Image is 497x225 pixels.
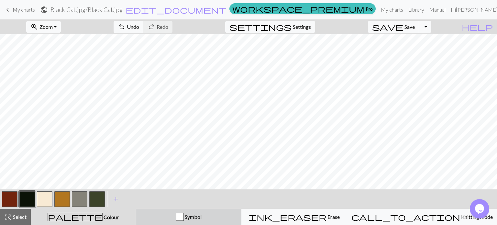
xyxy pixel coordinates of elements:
[326,214,340,220] span: Erase
[30,22,38,31] span: zoom_in
[114,21,144,33] button: Undo
[368,21,419,33] button: Save
[293,23,311,31] span: Settings
[347,209,497,225] button: Knitting mode
[406,3,427,16] a: Library
[241,209,347,225] button: Erase
[372,22,403,31] span: save
[118,22,126,31] span: undo
[460,214,493,220] span: Knitting mode
[126,5,226,14] span: edit_document
[378,3,406,16] a: My charts
[462,22,493,31] span: help
[103,214,119,220] span: Colour
[4,4,35,15] a: My charts
[12,214,27,220] span: Select
[184,214,202,220] span: Symbol
[48,212,102,221] span: palette
[232,4,364,13] span: workspace_premium
[4,212,12,221] span: highlight_alt
[229,23,292,31] i: Settings
[225,21,315,33] button: SettingsSettings
[249,212,326,221] span: ink_eraser
[351,212,460,221] span: call_to_action
[13,6,35,13] span: My charts
[112,195,120,204] span: add
[229,3,376,14] a: Pro
[50,6,123,13] h2: Black Cat.jpg / Black Cat.jpg
[127,24,139,30] span: Undo
[31,209,136,225] button: Colour
[39,24,53,30] span: Zoom
[4,5,12,14] span: keyboard_arrow_left
[40,5,48,14] span: public
[26,21,61,33] button: Zoom
[470,199,491,219] iframe: chat widget
[136,209,242,225] button: Symbol
[427,3,448,16] a: Manual
[404,24,415,30] span: Save
[229,22,292,31] span: settings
